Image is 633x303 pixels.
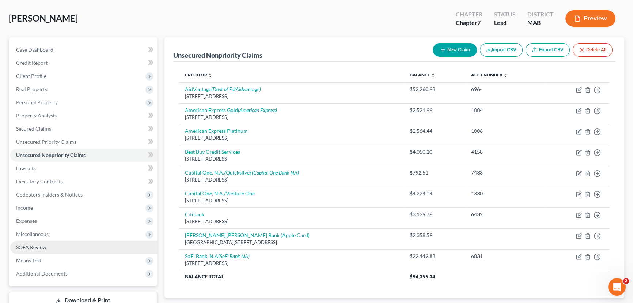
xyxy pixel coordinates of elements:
a: Secured Claims [10,122,157,135]
div: [STREET_ADDRESS] [185,156,398,162]
a: Lawsuits [10,162,157,175]
button: Import CSV [480,43,523,57]
span: Expenses [16,218,37,224]
span: Additional Documents [16,270,68,277]
div: $4,050.20 [410,148,459,156]
a: American Express Gold(American Express) [185,107,277,113]
a: Citibank [185,211,204,217]
a: Capital One, N.A./Quicksilver(Capital One Bank NA) [185,169,299,176]
span: Case Dashboard [16,46,53,53]
div: 6831 [471,252,539,260]
a: Case Dashboard [10,43,157,56]
i: unfold_more [503,73,508,78]
div: 7438 [471,169,539,176]
a: Balance unfold_more [410,72,435,78]
span: Means Test [16,257,41,263]
div: $22,442.83 [410,252,459,260]
div: [STREET_ADDRESS] [185,93,398,100]
span: SOFA Review [16,244,46,250]
div: [STREET_ADDRESS] [185,135,398,142]
div: [STREET_ADDRESS] [185,218,398,225]
span: 7 [477,19,481,26]
div: Lead [494,19,516,27]
span: Real Property [16,86,48,92]
div: 1004 [471,106,539,114]
div: Chapter [456,10,482,19]
i: (Dept of Ed/Aidvantage) [211,86,261,92]
span: Income [16,205,33,211]
span: 2 [623,278,629,284]
a: Unsecured Nonpriority Claims [10,149,157,162]
span: Unsecured Priority Claims [16,139,76,145]
button: Preview [565,10,615,27]
span: Unsecured Nonpriority Claims [16,152,86,158]
span: Lawsuits [16,165,36,171]
div: MAB [527,19,554,27]
a: Creditor unfold_more [185,72,212,78]
a: American Express Platinum [185,128,248,134]
div: 696- [471,86,539,93]
span: $94,355.34 [410,274,435,280]
button: Delete All [573,43,613,57]
a: Executory Contracts [10,175,157,188]
div: [GEOGRAPHIC_DATA][STREET_ADDRESS] [185,239,398,246]
div: Status [494,10,516,19]
iframe: Intercom live chat [608,278,626,296]
span: Personal Property [16,99,58,105]
th: Balance Total [179,270,404,283]
span: Codebtors Insiders & Notices [16,191,83,198]
a: Credit Report [10,56,157,70]
div: $4,224.04 [410,190,459,197]
span: [PERSON_NAME] [9,13,78,23]
div: $792.51 [410,169,459,176]
div: [STREET_ADDRESS] [185,260,398,267]
span: Executory Contracts [16,178,63,184]
a: Export CSV [526,43,570,57]
i: unfold_more [431,73,435,78]
a: AidVantage(Dept of Ed/Aidvantage) [185,86,261,92]
div: [STREET_ADDRESS] [185,114,398,121]
i: (SoFi Bank NA) [218,253,250,259]
div: $3,139.76 [410,211,459,218]
span: Secured Claims [16,126,51,132]
div: $2,358.59 [410,232,459,239]
a: Acct Number unfold_more [471,72,508,78]
div: [STREET_ADDRESS] [185,197,398,204]
span: Client Profile [16,73,46,79]
span: Credit Report [16,60,48,66]
a: Best Buy Credit Services [185,149,240,155]
div: $2,521.99 [410,106,459,114]
div: 4158 [471,148,539,156]
div: 6432 [471,211,539,218]
i: (American Express) [238,107,277,113]
i: (Capital One Bank NA) [252,169,299,176]
a: Property Analysis [10,109,157,122]
a: Unsecured Priority Claims [10,135,157,149]
div: 1006 [471,127,539,135]
div: [STREET_ADDRESS] [185,176,398,183]
a: Capital One, N.A./Venture One [185,190,255,197]
span: Property Analysis [16,112,57,119]
div: Chapter [456,19,482,27]
span: Miscellaneous [16,231,49,237]
div: $2,564.44 [410,127,459,135]
button: New Claim [433,43,477,57]
div: $52,260.98 [410,86,459,93]
div: District [527,10,554,19]
div: Unsecured Nonpriority Claims [173,51,262,60]
i: unfold_more [208,73,212,78]
a: SOFA Review [10,241,157,254]
div: 1330 [471,190,539,197]
a: SoFi Bank, N.A(SoFi Bank NA) [185,253,250,259]
a: [PERSON_NAME] [PERSON_NAME] Bank (Apple Card) [185,232,310,238]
